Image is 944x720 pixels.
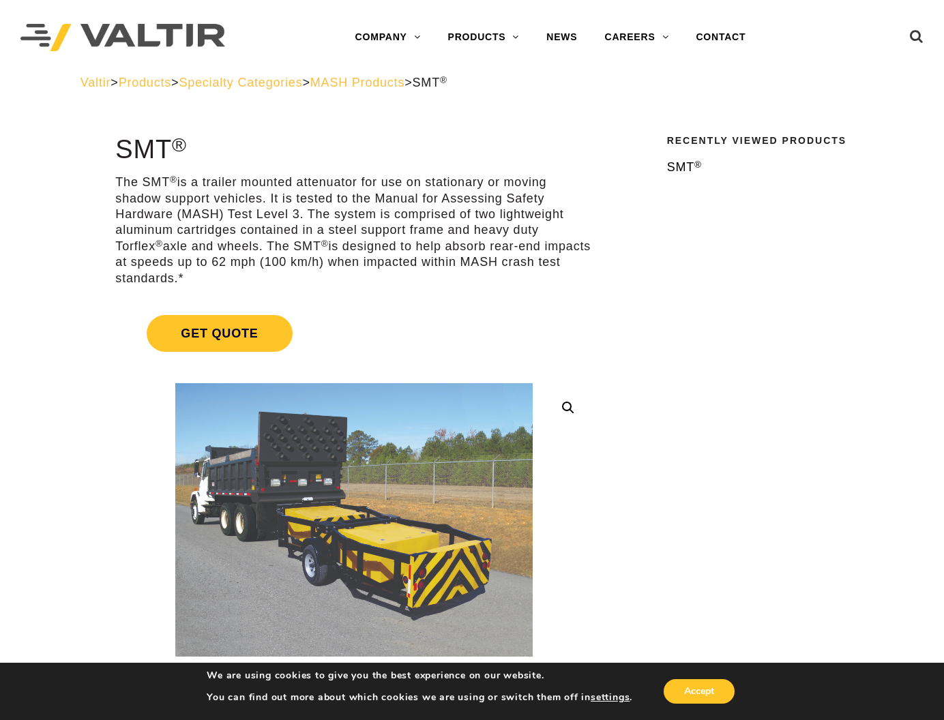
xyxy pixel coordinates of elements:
[667,160,702,174] span: SMT
[115,136,592,164] h1: SMT
[172,134,187,155] sup: ®
[80,75,864,91] div: > > > >
[207,691,632,704] p: You can find out more about which cookies we are using or switch them off in .
[20,24,225,52] img: Valtir
[147,315,292,352] span: Get Quote
[119,76,171,89] a: Products
[591,691,630,704] button: settings
[440,75,447,85] sup: ®
[179,76,302,89] a: Specialty Categories
[413,76,447,89] span: SMT
[115,175,592,286] p: The SMT is a trailer mounted attenuator for use on stationary or moving shadow support vehicles. ...
[682,24,759,51] a: CONTACT
[667,160,855,175] a: SMT®
[321,239,329,249] sup: ®
[115,299,592,368] a: Get Quote
[207,670,632,682] p: We are using cookies to give you the best experience on our website.
[342,24,434,51] a: COMPANY
[434,24,533,51] a: PRODUCTS
[310,76,404,89] a: MASH Products
[170,175,177,185] sup: ®
[80,76,110,89] a: Valtir
[664,679,735,704] button: Accept
[156,239,163,249] sup: ®
[533,24,591,51] a: NEWS
[591,24,683,51] a: CAREERS
[694,160,702,170] sup: ®
[667,136,855,146] h2: Recently Viewed Products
